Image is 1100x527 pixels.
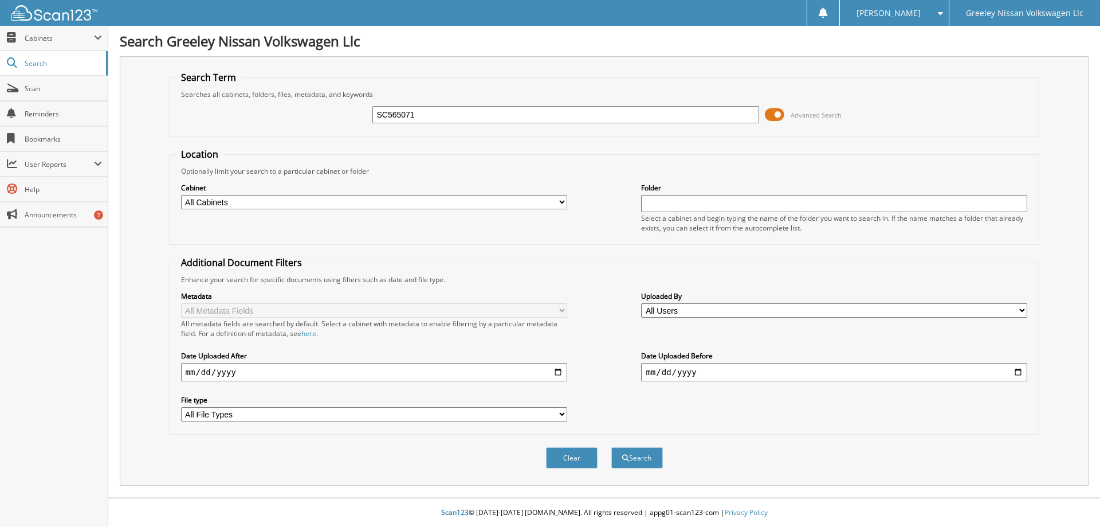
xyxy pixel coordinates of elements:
span: User Reports [25,159,94,169]
legend: Location [175,148,224,161]
span: Reminders [25,109,102,119]
h1: Search Greeley Nissan Volkswagen Llc [120,32,1089,50]
button: Clear [546,447,598,469]
iframe: Chat Widget [1043,472,1100,527]
label: Date Uploaded Before [641,351,1027,361]
div: Select a cabinet and begin typing the name of the folder you want to search in. If the name match... [641,213,1027,233]
input: end [641,363,1027,381]
img: scan123-logo-white.svg [11,5,97,21]
label: Metadata [181,291,567,301]
label: Cabinet [181,183,567,193]
div: © [DATE]-[DATE] [DOMAIN_NAME]. All rights reserved | appg01-scan123-com | [108,499,1100,527]
div: Enhance your search for specific documents using filters such as date and file type. [175,275,1034,284]
legend: Additional Document Filters [175,256,308,269]
a: here [301,329,316,338]
label: Date Uploaded After [181,351,567,361]
span: Advanced Search [791,111,842,119]
label: File type [181,395,567,405]
span: Help [25,185,102,194]
div: All metadata fields are searched by default. Select a cabinet with metadata to enable filtering b... [181,319,567,338]
label: Folder [641,183,1027,193]
label: Uploaded By [641,291,1027,301]
span: [PERSON_NAME] [857,10,921,17]
legend: Search Term [175,71,242,84]
button: Search [611,447,663,469]
span: Scan [25,84,102,93]
span: Announcements [25,210,102,220]
div: Optionally limit your search to a particular cabinet or folder [175,166,1034,176]
span: Greeley Nissan Volkswagen Llc [966,10,1083,17]
span: Scan123 [441,508,469,517]
span: Search [25,58,100,68]
a: Privacy Policy [725,508,768,517]
input: start [181,363,567,381]
span: Cabinets [25,33,94,43]
div: 7 [94,210,103,220]
div: Searches all cabinets, folders, files, metadata, and keywords [175,89,1034,99]
span: Bookmarks [25,134,102,144]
